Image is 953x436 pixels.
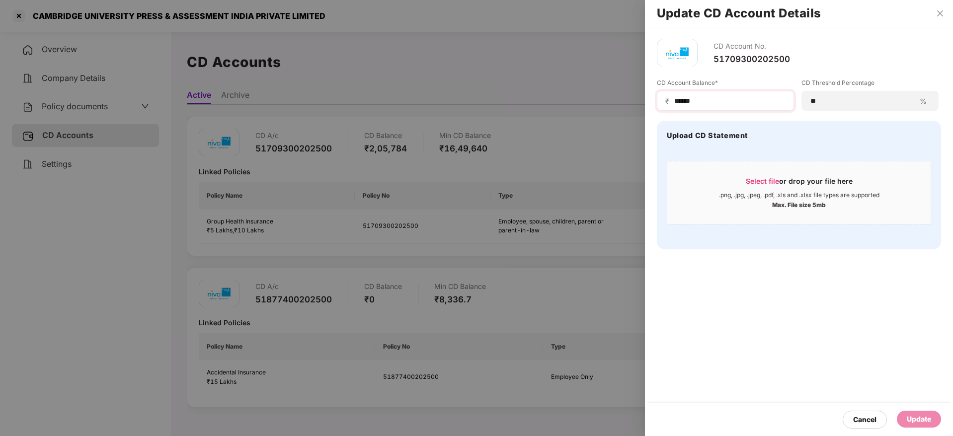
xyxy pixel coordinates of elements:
[746,176,853,191] div: or drop your file here
[853,414,876,425] div: Cancel
[772,199,826,209] div: Max. File size 5mb
[936,9,944,17] span: close
[662,38,692,68] img: mbhicl.png
[907,414,931,425] div: Update
[714,54,790,65] div: 51709300202500
[667,169,931,217] span: Select fileor drop your file here.png, .jpg, .jpeg, .pdf, .xls and .xlsx file types are supported...
[714,39,790,54] div: CD Account No.
[667,131,748,141] h4: Upload CD Statement
[719,191,879,199] div: .png, .jpg, .jpeg, .pdf, .xls and .xlsx file types are supported
[801,78,939,91] label: CD Threshold Percentage
[665,96,673,106] span: ₹
[933,9,947,18] button: Close
[746,177,779,185] span: Select file
[657,8,941,19] h2: Update CD Account Details
[916,96,931,106] span: %
[657,78,794,91] label: CD Account Balance*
